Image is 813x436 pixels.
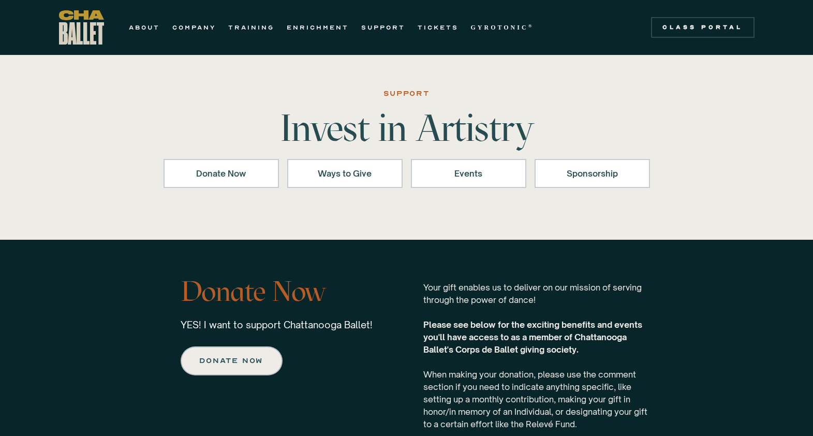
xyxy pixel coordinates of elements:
a: ENRICHMENT [287,21,349,34]
div: Class Portal [657,23,748,32]
a: Donate now [181,346,283,375]
a: Ways to Give [287,159,403,188]
h1: Invest in Artistry [245,109,568,147]
p: Your gift enables us to deliver on our mission of serving through the power of dance! ‍ When maki... [423,271,650,430]
div: Donate Now [177,167,265,180]
div: Donate now [200,355,263,367]
a: Events [411,159,526,188]
a: TRAINING [228,21,274,34]
div: Events [424,167,513,180]
h3: Donate Now [181,271,373,312]
a: ABOUT [129,21,160,34]
a: Sponsorship [535,159,650,188]
strong: Please see below for the exciting benefits and events you'll have access to as a member of Chatta... [423,319,642,355]
a: home [59,10,104,45]
strong: GYROTONIC [471,24,528,31]
div: Ways to Give [301,167,389,180]
div: SUPPORT [383,88,430,100]
sup: ® [528,23,534,28]
a: SUPPORT [361,21,405,34]
a: TICKETS [418,21,459,34]
div: Sponsorship [548,167,637,180]
a: Donate Now [164,159,279,188]
a: GYROTONIC® [471,21,534,34]
a: COMPANY [172,21,216,34]
a: Class Portal [651,17,755,38]
p: YES! I want to support Chattanooga Ballet! [181,318,373,331]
